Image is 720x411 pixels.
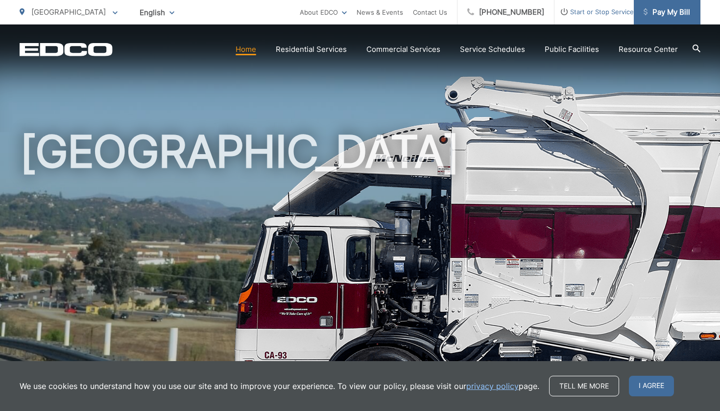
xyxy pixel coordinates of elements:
[460,44,525,55] a: Service Schedules
[545,44,599,55] a: Public Facilities
[549,376,619,396] a: Tell me more
[644,6,690,18] span: Pay My Bill
[300,6,347,18] a: About EDCO
[366,44,440,55] a: Commercial Services
[236,44,256,55] a: Home
[20,43,113,56] a: EDCD logo. Return to the homepage.
[132,4,182,21] span: English
[357,6,403,18] a: News & Events
[276,44,347,55] a: Residential Services
[20,380,539,392] p: We use cookies to understand how you use our site and to improve your experience. To view our pol...
[413,6,447,18] a: Contact Us
[619,44,678,55] a: Resource Center
[31,7,106,17] span: [GEOGRAPHIC_DATA]
[466,380,519,392] a: privacy policy
[629,376,674,396] span: I agree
